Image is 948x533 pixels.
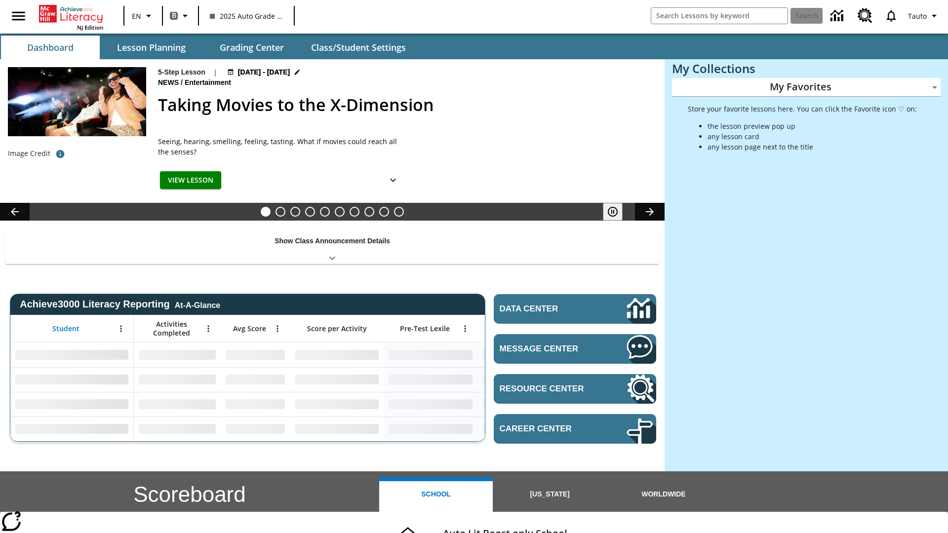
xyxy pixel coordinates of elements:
div: No Data, [134,343,221,367]
span: EN [132,11,141,21]
span: Student [52,324,79,333]
a: Data Center [494,294,656,324]
button: Lesson carousel, Next [635,203,665,221]
button: School [379,477,493,512]
button: Open side menu [4,1,33,31]
a: Career Center [494,414,656,444]
button: Open Menu [201,321,216,336]
span: Score per Activity [307,324,367,333]
span: Entertainment [185,77,233,88]
span: 2025 Auto Grade 1 B [210,11,283,21]
img: Panel in front of the seats sprays water mist to the happy audience at a 4DX-equipped theater. [8,67,146,136]
button: Slide 2 Do You Want Fries With That? [276,207,285,217]
div: My Favorites [672,78,941,97]
span: Tauto [908,11,927,21]
button: Slide 10 Sleepless in the Animal Kingdom [394,207,404,217]
button: Slide 7 Career Lesson [350,207,359,217]
li: the lesson preview pop up [708,121,917,131]
span: B [172,9,176,22]
span: / [181,78,183,86]
div: No Data, [477,367,571,392]
div: No Data, [477,417,571,441]
button: Slide 1 Taking Movies to the X-Dimension [261,207,271,217]
div: Show Class Announcement Details [5,230,660,264]
span: News [158,77,181,88]
button: Pause [603,203,623,221]
a: Home [39,4,103,24]
button: Slide 9 Remembering Justice O'Connor [379,207,389,217]
h2: Taking Movies to the X-Dimension [158,92,653,117]
div: No Data, [134,392,221,417]
button: Open Menu [114,321,128,336]
span: Avg Score [233,324,266,333]
button: Open Menu [270,321,285,336]
div: No Data, [221,392,290,417]
div: Home [39,3,103,31]
span: Data Center [500,304,593,314]
p: Show Class Announcement Details [275,236,390,246]
div: No Data, [221,343,290,367]
div: No Data, [477,343,571,367]
div: Seeing, hearing, smelling, feeling, tasting. What if movies could reach all the senses? [158,136,405,157]
button: Profile/Settings [904,7,944,25]
a: Notifications [878,3,904,29]
button: Aug 18 - Aug 24 Choose Dates [225,67,303,77]
p: Store your favorite lessons here. You can click the Favorite icon ♡ on: [688,104,917,114]
a: Message Center [494,334,656,364]
button: Photo credit: Photo by The Asahi Shimbun via Getty Images [50,145,70,163]
button: Show Details [383,171,403,190]
span: [DATE] - [DATE] [238,67,290,77]
div: No Data, [221,367,290,392]
span: Career Center [500,424,597,434]
span: Pre-Test Lexile [400,324,450,333]
button: Slide 4 South Korean Grandma Is a Star [305,207,315,217]
button: Class/Student Settings [303,36,414,59]
button: View Lesson [160,171,221,190]
button: Language: EN, Select a language [127,7,159,25]
div: No Data, [134,367,221,392]
div: No Data, [221,417,290,441]
span: Achieve3000 Literacy Reporting [20,299,220,310]
button: Slide 5 Working Too Hard [320,207,330,217]
p: Image Credit [8,149,50,158]
span: NJ Edition [77,24,103,31]
div: No Data, [477,392,571,417]
div: Pause [603,203,632,221]
button: Worldwide [607,477,720,512]
div: At-A-Glance [175,299,220,310]
button: Boost Class color is gray green. Change class color [166,7,195,25]
li: any lesson card [708,131,917,142]
h3: My Collections [672,62,941,76]
button: Slide 6 Pre-release lesson [335,207,345,217]
button: Slide 8 The Cost of Tweeting [364,207,374,217]
span: | [213,67,217,77]
button: Lesson Planning [102,36,200,59]
li: any lesson page next to the title [708,142,917,152]
a: Resource Center, Will open in new tab [494,374,656,404]
span: Message Center [500,344,597,354]
button: Slide 3 Cars of the Future? [290,207,300,217]
input: search field [651,8,788,24]
button: [US_STATE] [493,477,606,512]
button: Open Menu [458,321,473,336]
button: Grading Center [202,36,301,59]
a: Resource Center, Will open in new tab [852,2,878,29]
div: No Data, [134,417,221,441]
p: 5-Step Lesson [158,67,205,77]
button: Dashboard [1,36,100,59]
a: Data Center [825,2,852,30]
span: Resource Center [500,384,597,394]
span: Activities Completed [139,320,204,338]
